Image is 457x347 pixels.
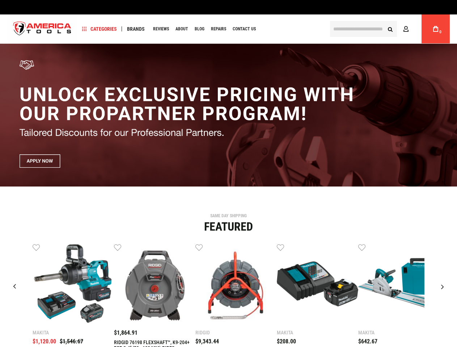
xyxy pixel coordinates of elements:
img: MAKITA SP6000J1 6-1/2" PLUNGE CIRCULAR SAW, 55" GUIDE RAIL, 12 AMP, ELECTRIC BRAKE, CASE [358,243,440,325]
span: $1,546.67 [60,338,83,345]
a: RIDGID 76883 SEESNAKE® MINI PRO [195,243,277,326]
div: Ridgid [195,330,277,335]
div: SAME DAY SHIPPING [5,214,452,218]
span: Categories [82,26,117,31]
img: America Tools [7,16,77,43]
span: 0 [439,30,441,34]
a: RIDGID 76198 FLEXSHAFT™, K9-204+ FOR 2-4 [114,243,195,326]
div: Makita [33,330,114,335]
span: Brands [127,26,145,31]
button: Search [383,22,397,36]
img: RIDGID 76883 SEESNAKE® MINI PRO [195,243,277,325]
div: Makita [277,330,358,335]
a: Makita GWT10T 40V max XGT® Brushless Cordless 4‑Sp. High‑Torque 1" Sq. Drive D‑Handle Extended An... [33,243,114,326]
a: Categories [79,24,120,34]
a: 0 [429,14,443,43]
span: About [175,27,188,31]
a: Repairs [208,24,229,34]
span: Reviews [153,27,169,31]
a: Contact Us [229,24,259,34]
img: MAKITA BL1840BDC1 18V LXT® LITHIUM-ION BATTERY AND CHARGER STARTER PACK, BL1840B, DC18RC (4.0AH) [277,243,358,325]
a: Brands [124,24,148,34]
a: About [172,24,191,34]
img: RIDGID 76198 FLEXSHAFT™, K9-204+ FOR 2-4 [114,243,195,325]
span: $1,120.00 [33,338,56,345]
span: $642.67 [358,338,377,345]
a: Reviews [150,24,172,34]
span: $208.00 [277,338,296,345]
div: Makita [358,330,440,335]
a: MAKITA SP6000J1 6-1/2" PLUNGE CIRCULAR SAW, 55" GUIDE RAIL, 12 AMP, ELECTRIC BRAKE, CASE [358,243,440,326]
a: Blog [191,24,208,34]
div: Featured [5,221,452,232]
span: Contact Us [233,27,256,31]
img: Makita GWT10T 40V max XGT® Brushless Cordless 4‑Sp. High‑Torque 1" Sq. Drive D‑Handle Extended An... [33,243,114,325]
span: Repairs [211,27,226,31]
span: Blog [195,27,204,31]
span: $9,343.44 [195,338,219,345]
span: $1,864.91 [114,329,137,336]
a: MAKITA BL1840BDC1 18V LXT® LITHIUM-ION BATTERY AND CHARGER STARTER PACK, BL1840B, DC18RC (4.0AH) [277,243,358,326]
a: store logo [7,16,77,43]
